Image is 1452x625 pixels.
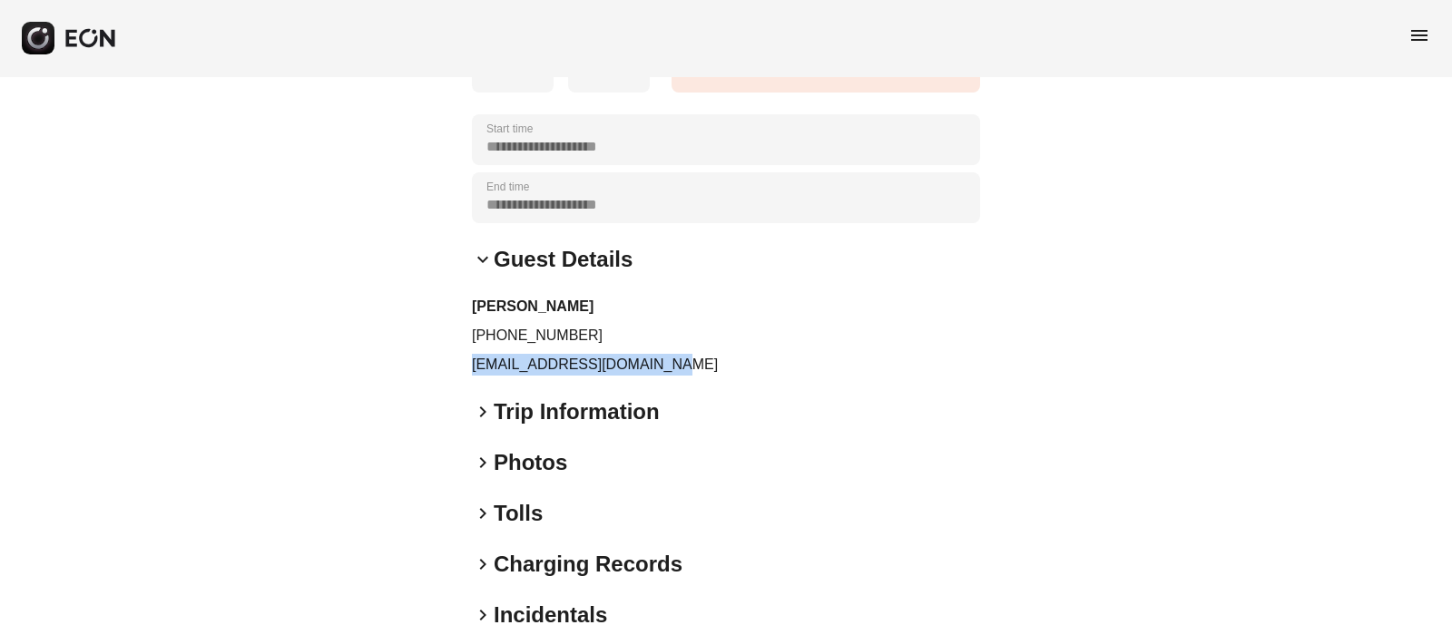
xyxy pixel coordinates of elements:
[472,452,494,474] span: keyboard_arrow_right
[494,448,567,477] h2: Photos
[472,325,980,347] p: [PHONE_NUMBER]
[472,553,494,575] span: keyboard_arrow_right
[472,296,980,317] h3: [PERSON_NAME]
[472,401,494,423] span: keyboard_arrow_right
[494,397,660,426] h2: Trip Information
[472,354,980,376] p: [EMAIL_ADDRESS][DOMAIN_NAME]
[472,249,494,270] span: keyboard_arrow_down
[494,550,682,579] h2: Charging Records
[494,245,633,274] h2: Guest Details
[1408,24,1430,46] span: menu
[472,503,494,524] span: keyboard_arrow_right
[494,499,543,528] h2: Tolls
